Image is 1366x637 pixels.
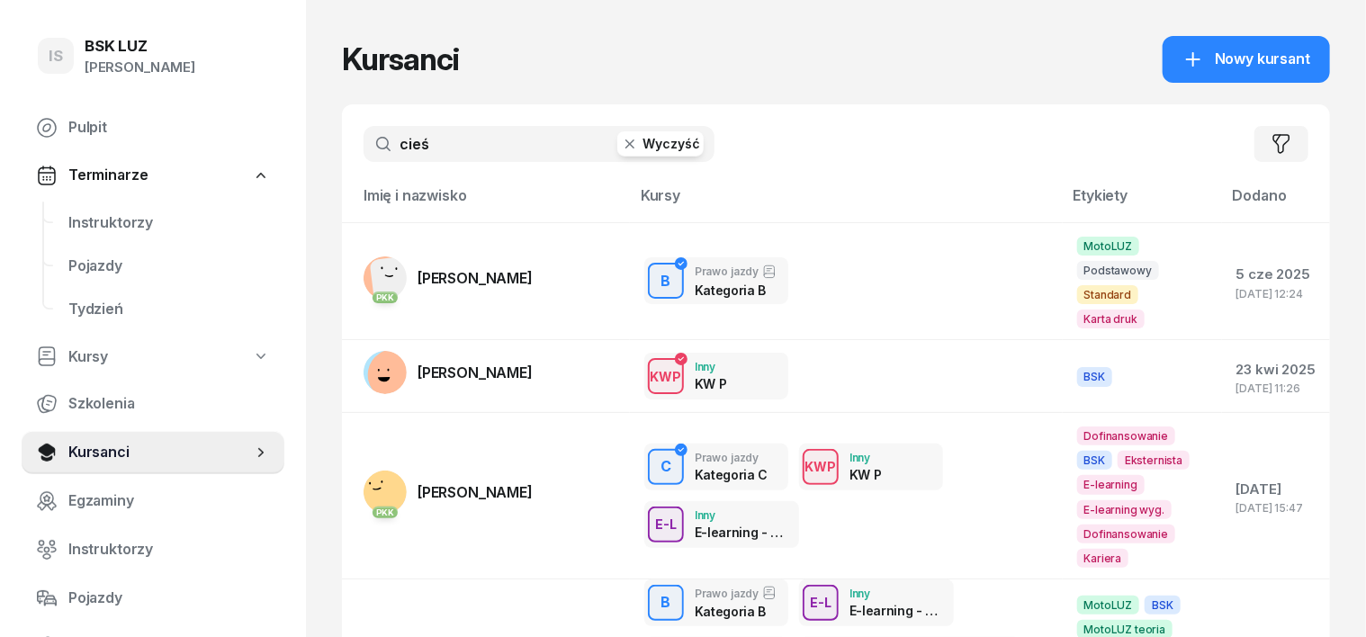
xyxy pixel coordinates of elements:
[648,513,684,535] div: E-L
[1236,263,1316,286] div: 5 cze 2025
[68,116,270,139] span: Pulpit
[695,361,727,372] div: Inny
[1077,367,1113,386] span: BSK
[342,184,630,222] th: Imię i nazwisko
[1077,500,1173,519] span: E-learning wyg.
[54,202,284,245] a: Instruktorzy
[1077,475,1145,494] span: E-learning
[648,507,684,543] button: E-L
[22,431,284,474] a: Kursanci
[695,376,727,391] div: KW P
[653,452,679,482] div: C
[1077,426,1176,445] span: Dofinansowanie
[798,455,844,478] div: KWP
[22,106,284,149] a: Pulpit
[22,480,284,523] a: Egzaminy
[849,603,943,618] div: E-learning - 90 dni
[68,211,270,235] span: Instruktorzy
[1236,478,1316,501] div: [DATE]
[1077,549,1129,568] span: Kariera
[373,507,399,518] div: PKK
[1236,358,1316,381] div: 23 kwi 2025
[49,49,63,64] span: IS
[68,345,108,369] span: Kursy
[22,336,284,378] a: Kursy
[418,269,533,287] span: [PERSON_NAME]
[849,467,882,482] div: KW P
[68,255,270,278] span: Pojazdy
[68,441,252,464] span: Kursanci
[54,288,284,331] a: Tydzień
[68,587,270,610] span: Pojazdy
[1236,382,1316,394] div: [DATE] 11:26
[1145,596,1181,615] span: BSK
[1236,502,1316,514] div: [DATE] 15:47
[85,39,195,54] div: BSK LUZ
[68,392,270,416] span: Szkolenia
[22,382,284,426] a: Szkolenia
[695,525,788,540] div: E-learning - 90 dni
[695,452,768,463] div: Prawo jazdy
[803,449,839,485] button: KWP
[68,489,270,513] span: Egzaminy
[1077,237,1140,256] span: MotoLUZ
[1077,261,1159,280] span: Podstawowy
[68,298,270,321] span: Tydzień
[68,538,270,561] span: Instruktorzy
[648,449,684,485] button: C
[648,263,684,299] button: B
[418,363,533,381] span: [PERSON_NAME]
[418,483,533,501] span: [PERSON_NAME]
[695,604,777,619] div: Kategoria B
[1215,48,1310,71] span: Nowy kursant
[648,585,684,621] button: B
[22,528,284,571] a: Instruktorzy
[1063,184,1222,222] th: Etykiety
[22,155,284,196] a: Terminarze
[1077,525,1176,543] span: Dofinansowanie
[695,265,777,279] div: Prawo jazdy
[1236,288,1316,300] div: [DATE] 12:24
[342,43,459,76] h1: Kursanci
[695,283,777,298] div: Kategoria B
[849,588,943,599] div: Inny
[85,56,195,79] div: [PERSON_NAME]
[22,577,284,620] a: Pojazdy
[654,266,679,297] div: B
[849,452,882,463] div: Inny
[364,256,533,300] a: PKK[PERSON_NAME]
[617,131,704,157] button: Wyczyść
[695,586,777,600] div: Prawo jazdy
[1222,184,1330,222] th: Dodano
[68,164,148,187] span: Terminarze
[373,292,399,303] div: PKK
[1163,36,1330,83] a: Nowy kursant
[1077,310,1145,328] span: Karta druk
[1077,451,1113,470] span: BSK
[630,184,1063,222] th: Kursy
[364,351,533,394] a: [PERSON_NAME]
[695,467,768,482] div: Kategoria C
[654,588,679,618] div: B
[1077,596,1140,615] span: MotoLUZ
[648,358,684,394] button: KWP
[1077,285,1139,304] span: Standard
[803,591,839,614] div: E-L
[695,509,788,521] div: Inny
[803,585,839,621] button: E-L
[54,245,284,288] a: Pojazdy
[643,365,689,388] div: KWP
[364,471,533,514] a: PKK[PERSON_NAME]
[1118,451,1190,470] span: Eksternista
[364,126,714,162] input: Szukaj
